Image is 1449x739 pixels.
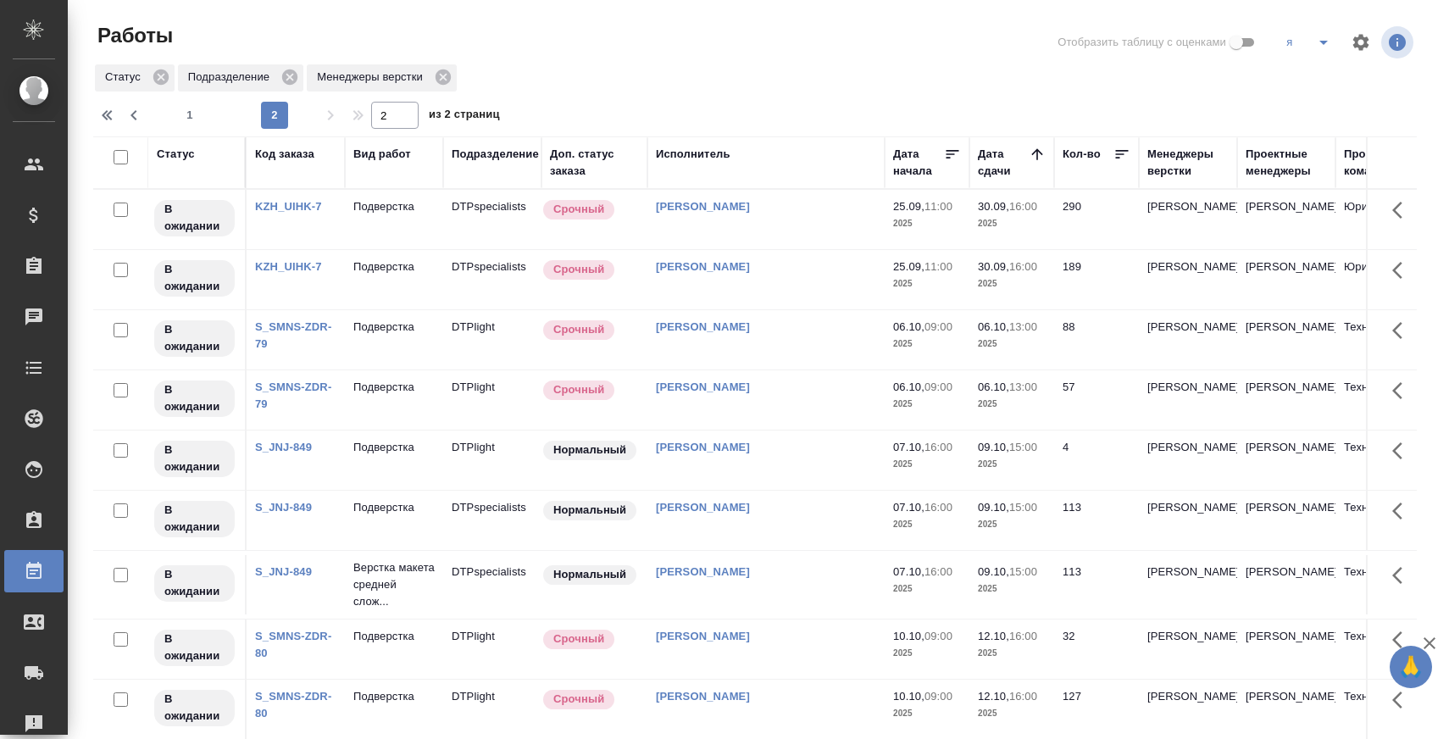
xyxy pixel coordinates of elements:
[924,381,952,393] p: 09:00
[443,370,541,430] td: DTPlight
[1382,491,1423,531] button: Здесь прячутся важные кнопки
[656,630,750,642] a: [PERSON_NAME]
[1246,146,1327,180] div: Проектные менеджеры
[978,215,1046,232] p: 2025
[353,258,435,275] p: Подверстка
[1147,564,1229,581] p: [PERSON_NAME]
[1147,379,1229,396] p: [PERSON_NAME]
[978,581,1046,597] p: 2025
[1341,22,1381,63] span: Настроить таблицу
[255,565,312,578] a: S_JNJ-849
[153,198,236,238] div: Исполнитель назначен, приступать к работе пока рано
[1237,190,1335,249] td: [PERSON_NAME]
[1147,146,1229,180] div: Менеджеры верстки
[978,396,1046,413] p: 2025
[255,200,322,213] a: KZH_UIHK-7
[1344,146,1425,180] div: Проектная команда
[307,64,457,92] div: Менеджеры верстки
[553,201,604,218] p: Срочный
[978,146,1029,180] div: Дата сдачи
[164,261,225,295] p: В ожидании
[893,396,961,413] p: 2025
[1009,441,1037,453] p: 15:00
[978,565,1009,578] p: 09.10,
[1009,200,1037,213] p: 16:00
[978,456,1046,473] p: 2025
[893,690,924,703] p: 10.10,
[978,630,1009,642] p: 12.10,
[157,146,195,163] div: Статус
[978,645,1046,662] p: 2025
[656,690,750,703] a: [PERSON_NAME]
[1147,198,1229,215] p: [PERSON_NAME]
[1237,370,1335,430] td: [PERSON_NAME]
[1382,190,1423,231] button: Здесь прячутся важные кнопки
[255,381,331,410] a: S_SMNS-ZDR-79
[893,565,924,578] p: 07.10,
[255,441,312,453] a: S_JNJ-849
[1009,630,1037,642] p: 16:00
[353,688,435,705] p: Подверстка
[1237,620,1335,679] td: [PERSON_NAME]
[978,320,1009,333] p: 06.10,
[1382,680,1423,720] button: Здесь прячутся важные кнопки
[978,690,1009,703] p: 12.10,
[176,102,203,129] button: 1
[255,630,331,659] a: S_SMNS-ZDR-80
[164,691,225,725] p: В ожидании
[553,691,604,708] p: Срочный
[443,310,541,369] td: DTPlight
[353,499,435,516] p: Подверстка
[317,69,429,86] p: Менеджеры верстки
[255,690,331,720] a: S_SMNS-ZDR-80
[893,456,961,473] p: 2025
[656,501,750,514] a: [PERSON_NAME]
[1147,628,1229,645] p: [PERSON_NAME]
[553,502,626,519] p: Нормальный
[656,320,750,333] a: [PERSON_NAME]
[164,502,225,536] p: В ожидании
[656,441,750,453] a: [PERSON_NAME]
[443,431,541,490] td: DTPlight
[924,320,952,333] p: 09:00
[1054,190,1139,249] td: 290
[1237,491,1335,550] td: [PERSON_NAME]
[1054,555,1139,614] td: 113
[1335,620,1434,679] td: Технический
[255,260,322,273] a: KZH_UIHK-7
[1335,250,1434,309] td: Юридический
[353,559,435,610] p: Верстка макета средней слож...
[924,260,952,273] p: 11:00
[429,104,500,129] span: из 2 страниц
[1058,34,1226,51] span: Отобразить таблицу с оценками
[893,516,961,533] p: 2025
[164,631,225,664] p: В ожидании
[164,321,225,355] p: В ожидании
[553,631,604,647] p: Срочный
[893,501,924,514] p: 07.10,
[924,630,952,642] p: 09:00
[978,501,1009,514] p: 09.10,
[1382,555,1423,596] button: Здесь прячутся важные кнопки
[656,200,750,213] a: [PERSON_NAME]
[978,705,1046,722] p: 2025
[1335,555,1434,614] td: Технический
[656,146,730,163] div: Исполнитель
[924,200,952,213] p: 11:00
[443,250,541,309] td: DTPspecialists
[1237,680,1335,739] td: [PERSON_NAME]
[1273,29,1341,56] div: split button
[1335,190,1434,249] td: Юридический
[1009,320,1037,333] p: 13:00
[1396,649,1425,685] span: 🙏
[553,442,626,458] p: Нормальный
[1009,501,1037,514] p: 15:00
[924,441,952,453] p: 16:00
[255,146,314,163] div: Код заказа
[176,107,203,124] span: 1
[553,381,604,398] p: Срочный
[1382,620,1423,660] button: Здесь прячутся важные кнопки
[1147,499,1229,516] p: [PERSON_NAME]
[1054,431,1139,490] td: 4
[1382,310,1423,351] button: Здесь прячутся важные кнопки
